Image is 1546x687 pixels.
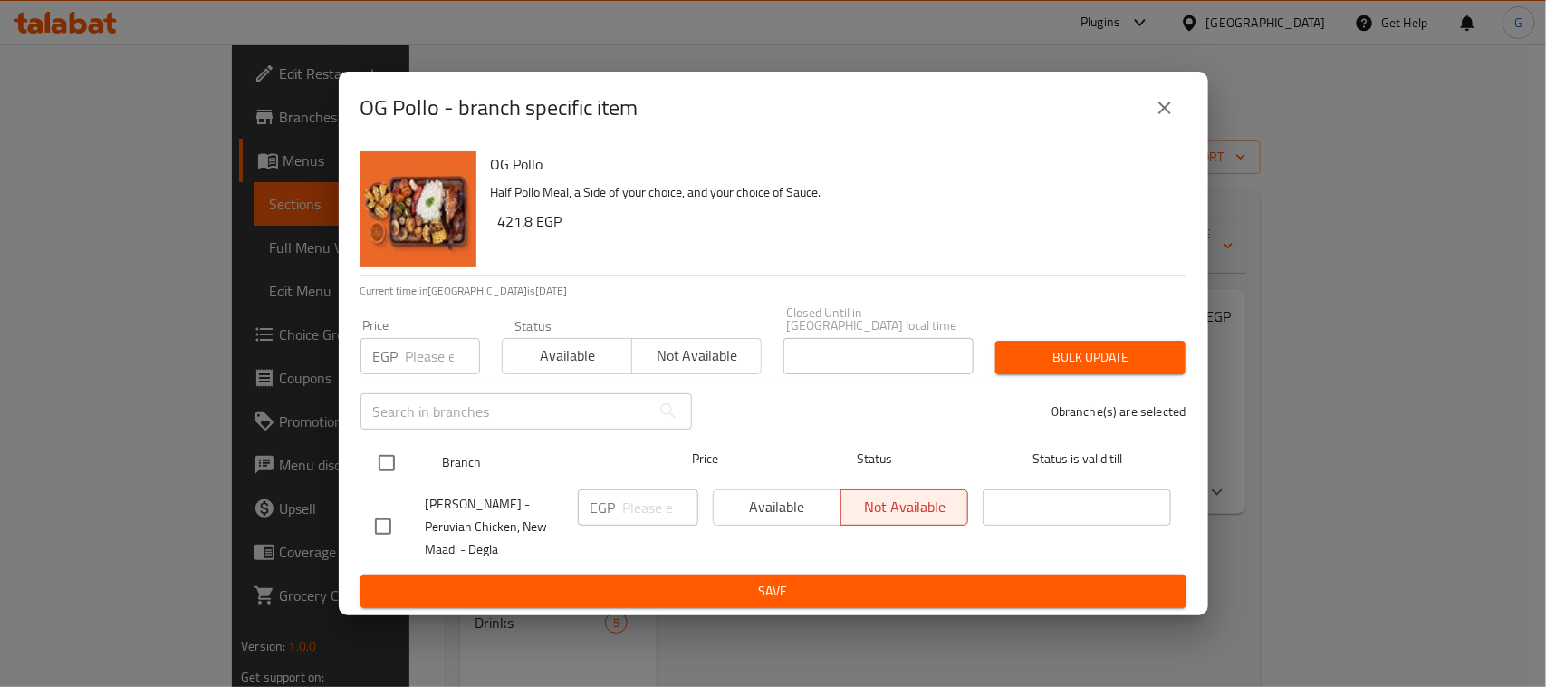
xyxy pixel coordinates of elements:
[510,343,625,369] span: Available
[375,580,1172,603] span: Save
[442,451,630,474] span: Branch
[491,151,1172,177] h6: OG Pollo
[1143,86,1186,130] button: close
[406,338,480,374] input: Please enter price
[639,343,754,369] span: Not available
[360,283,1186,299] p: Current time in [GEOGRAPHIC_DATA] is [DATE]
[360,575,1186,608] button: Save
[631,338,762,374] button: Not available
[623,489,698,526] input: Please enter price
[645,448,765,470] span: Price
[360,151,476,267] img: OG Pollo
[591,497,616,518] p: EGP
[995,341,1186,374] button: Bulk update
[360,393,650,430] input: Search in branches
[502,338,632,374] button: Available
[373,345,399,367] p: EGP
[780,448,968,470] span: Status
[498,208,1172,234] h6: 421.8 EGP
[360,93,639,122] h2: OG Pollo - branch specific item
[1010,346,1171,369] span: Bulk update
[426,493,563,561] span: [PERSON_NAME] - Peruvian Chicken, New Maadi - Degla
[983,448,1171,470] span: Status is valid till
[491,181,1172,204] p: Half Pollo Meal, a Side of your choice, and your choice of Sauce.
[1051,402,1186,421] p: 0 branche(s) are selected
